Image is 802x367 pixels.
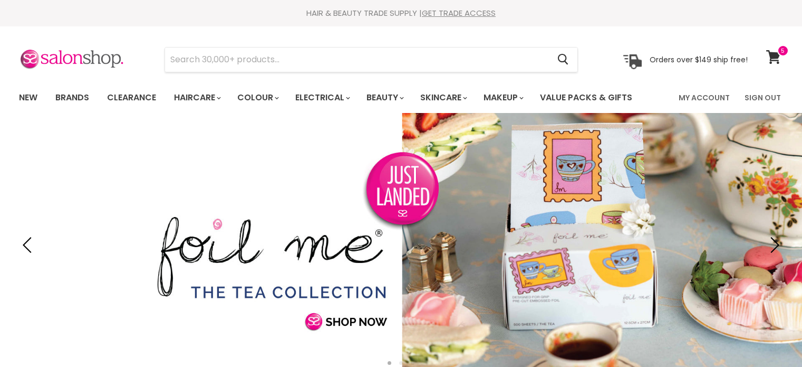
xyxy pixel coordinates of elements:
[762,234,784,256] button: Next
[287,87,356,109] a: Electrical
[165,47,578,72] form: Product
[388,361,391,365] li: Page dot 1
[165,48,549,72] input: Search
[399,361,403,365] li: Page dot 2
[738,87,787,109] a: Sign Out
[672,87,736,109] a: My Account
[6,8,797,18] div: HAIR & BEAUTY TRADE SUPPLY |
[11,82,656,113] ul: Main menu
[359,87,410,109] a: Beauty
[229,87,285,109] a: Colour
[411,361,414,365] li: Page dot 3
[532,87,640,109] a: Value Packs & Gifts
[11,87,45,109] a: New
[6,82,797,113] nav: Main
[18,234,40,256] button: Previous
[412,87,474,109] a: Skincare
[99,87,164,109] a: Clearance
[549,48,577,72] button: Search
[476,87,530,109] a: Makeup
[166,87,227,109] a: Haircare
[650,54,748,64] p: Orders over $149 ship free!
[422,7,496,18] a: GET TRADE ACCESS
[47,87,97,109] a: Brands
